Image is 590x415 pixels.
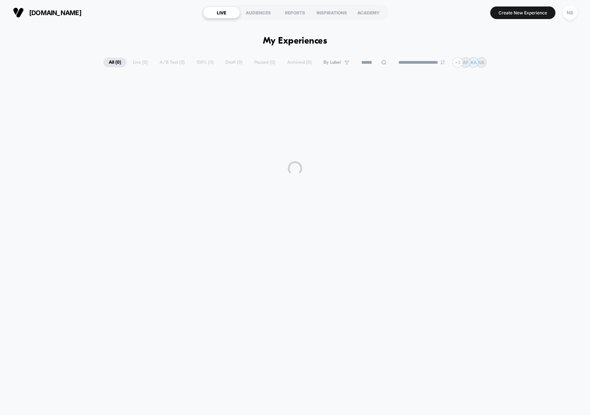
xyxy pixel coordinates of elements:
div: LIVE [203,7,240,18]
h1: My Experiences [263,36,327,46]
button: [DOMAIN_NAME] [11,7,84,18]
div: AUDIENCES [240,7,277,18]
button: Create New Experience [490,6,555,19]
div: INSPIRATIONS [313,7,350,18]
button: NB [561,5,579,20]
div: NB [563,6,577,20]
span: By Label [323,60,341,65]
div: REPORTS [277,7,313,18]
span: All ( 0 ) [103,58,126,67]
p: AP [463,60,469,65]
p: NB [478,60,484,65]
img: Visually logo [13,7,24,18]
img: end [441,60,445,64]
div: + 3 [452,57,463,68]
div: ACADEMY [350,7,387,18]
span: [DOMAIN_NAME] [29,9,81,17]
p: KA [471,60,477,65]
